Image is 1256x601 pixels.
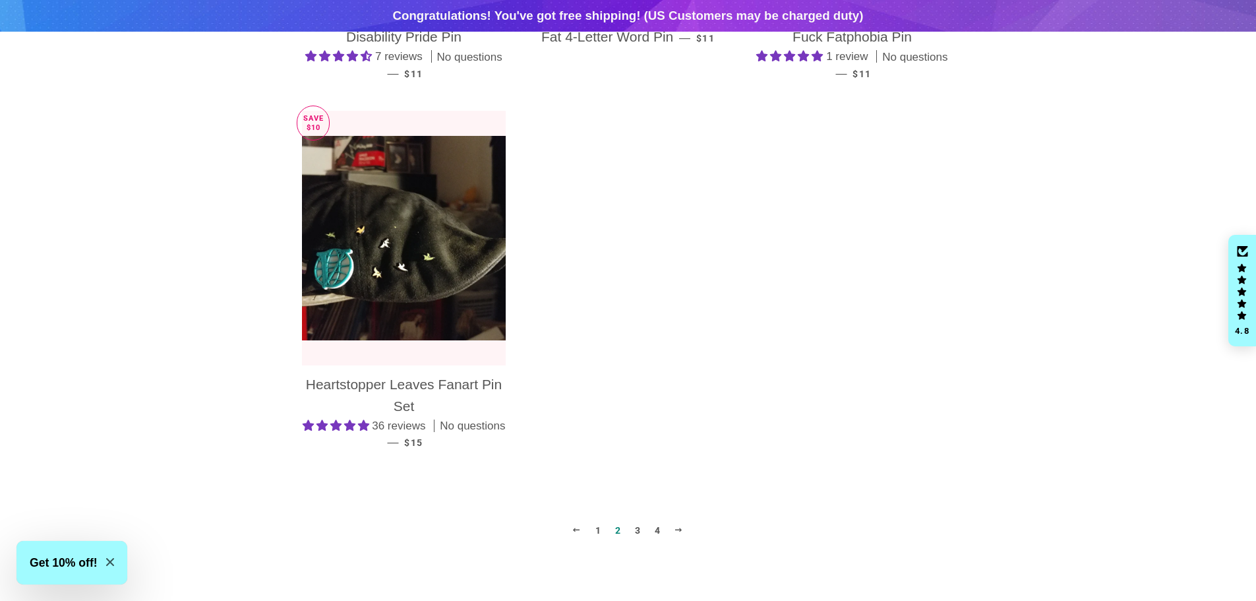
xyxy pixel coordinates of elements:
[404,69,423,79] span: $11
[440,418,505,434] span: No questions
[302,365,506,460] a: Heartstopper Leaves Fanart Pin Set 4.97 stars 36 reviews No questions — $15
[750,18,954,91] a: Fuck Fatphobia Pin 5.00 stars 1 review No questions — $11
[696,33,715,44] span: $11
[679,32,690,44] span: —
[372,420,425,432] span: 36 reviews
[835,67,847,80] span: —
[375,50,423,63] span: 7 reviews
[305,50,375,63] span: 4.57 stars
[404,437,423,448] span: $15
[437,49,502,65] span: No questions
[306,377,502,414] span: Heartstopper Leaves Fanart Pin Set
[826,50,868,63] span: 1 review
[541,29,673,44] span: Fat 4-Letter Word Pin
[388,436,399,449] span: —
[388,67,399,80] span: —
[1228,235,1256,347] div: Click to open Judge.me floating reviews tab
[346,29,462,44] span: Disability Pride Pin
[792,29,912,44] span: Fuck Fatphobia Pin
[303,420,373,432] span: 4.97 stars
[302,18,506,91] a: Disability Pride Pin 4.57 stars 7 reviews No questions — $11
[297,106,329,140] p: Save $10
[1234,327,1250,335] div: 4.8
[590,521,607,540] a: 1
[756,50,826,63] span: 5.00 stars
[882,49,947,65] span: No questions
[649,521,666,540] a: 4
[610,521,626,540] span: 2
[630,521,646,540] a: 3
[393,7,864,25] div: Congratulations! You've got free shipping! (US Customers may be charged duty)
[525,18,730,57] a: Fat 4-Letter Word Pin — $11
[852,69,871,79] span: $11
